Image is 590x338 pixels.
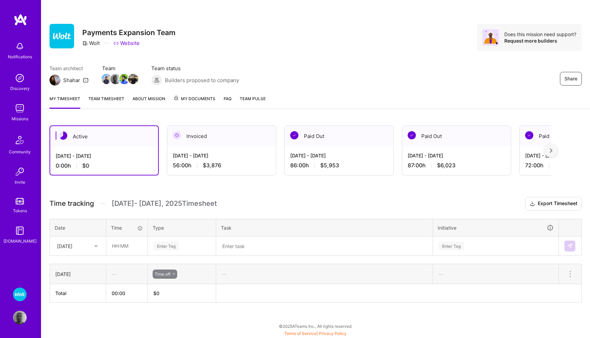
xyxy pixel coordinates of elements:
[50,75,60,86] img: Team Architect
[9,148,31,155] div: Community
[63,77,80,84] div: Shahar
[567,243,573,249] img: Submit
[15,179,25,186] div: Invite
[57,242,72,249] div: [DATE]
[216,265,433,283] div: —
[560,72,582,86] button: Share
[530,200,535,208] i: icon Download
[240,96,266,101] span: Team Pulse
[12,132,28,148] img: Community
[439,241,464,251] div: Enter Tag
[290,162,388,169] div: 86:00 h
[525,131,533,139] img: Paid Out
[13,224,27,237] img: guide book
[55,271,100,278] div: [DATE]
[50,126,158,147] div: Active
[173,95,215,109] a: My Documents
[408,131,416,139] img: Paid Out
[504,31,576,37] div: Does this mission need support?
[173,162,270,169] div: 56:00 h
[290,131,298,139] img: Paid Out
[101,74,112,84] img: Team Member Avatar
[525,197,582,211] button: Export Timesheet
[173,95,215,103] span: My Documents
[482,29,499,46] img: Avatar
[153,290,159,296] span: $ 0
[216,219,433,236] th: Task
[284,331,347,336] span: |
[13,288,27,301] img: Wolt - Fintech: Payments Expansion Team
[402,126,511,147] div: Paid Out
[82,28,175,37] h3: Payments Expansion Team
[11,288,28,301] a: Wolt - Fintech: Payments Expansion Team
[437,162,455,169] span: $6,023
[50,199,94,208] span: Time tracking
[119,74,129,84] img: Team Member Avatar
[50,95,80,109] a: My timesheet
[285,126,393,147] div: Paid Out
[94,244,98,248] i: icon Chevron
[203,162,221,169] span: $3,876
[14,14,27,26] img: logo
[56,152,153,159] div: [DATE] - [DATE]
[102,65,138,72] span: Team
[408,162,505,169] div: 87:00 h
[102,73,111,85] a: Team Member Avatar
[319,331,347,336] a: Privacy Policy
[13,311,27,324] img: User Avatar
[148,219,216,236] th: Type
[438,224,554,232] div: Initiative
[16,198,24,204] img: tokens
[167,126,276,147] div: Invoiced
[113,40,140,47] a: Website
[154,241,179,251] div: Enter Tag
[3,237,37,245] div: [DOMAIN_NAME]
[151,75,162,86] img: Builders proposed to company
[82,40,100,47] div: Wolt
[120,73,129,85] a: Team Member Avatar
[320,162,339,169] span: $5,953
[10,85,30,92] div: Discovery
[50,219,106,236] th: Date
[50,284,106,303] th: Total
[83,77,88,83] i: icon Mail
[433,265,559,283] div: —
[82,162,89,169] span: $0
[112,199,217,208] span: [DATE] - [DATE] , 2025 Timesheet
[128,74,138,84] img: Team Member Avatar
[408,152,505,159] div: [DATE] - [DATE]
[173,152,270,159] div: [DATE] - [DATE]
[107,237,147,255] input: HH:MM
[151,65,239,72] span: Team status
[111,224,143,231] div: Time
[11,311,28,324] a: User Avatar
[59,132,67,140] img: Active
[13,40,27,53] img: bell
[129,73,138,85] a: Team Member Avatar
[550,148,552,153] img: right
[41,318,590,335] div: © 2025 ATeams Inc., All rights reserved.
[173,131,181,139] img: Invoiced
[13,207,27,214] div: Tokens
[106,284,148,303] th: 00:00
[13,165,27,179] img: Invite
[110,74,121,84] img: Team Member Avatar
[13,71,27,85] img: discovery
[88,95,124,109] a: Team timesheet
[290,152,388,159] div: [DATE] - [DATE]
[111,73,120,85] a: Team Member Avatar
[13,102,27,115] img: teamwork
[155,272,170,277] span: Time off
[240,95,266,109] a: Team Pulse
[224,95,231,109] a: FAQ
[132,95,165,109] a: About Mission
[56,162,153,169] div: 0:00 h
[50,65,88,72] span: Team architect
[50,24,74,48] img: Company Logo
[8,53,32,60] div: Notifications
[564,75,577,82] span: Share
[504,37,576,44] div: Request more builders
[12,115,28,122] div: Missions
[82,41,88,46] i: icon CompanyGray
[165,77,239,84] span: Builders proposed to company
